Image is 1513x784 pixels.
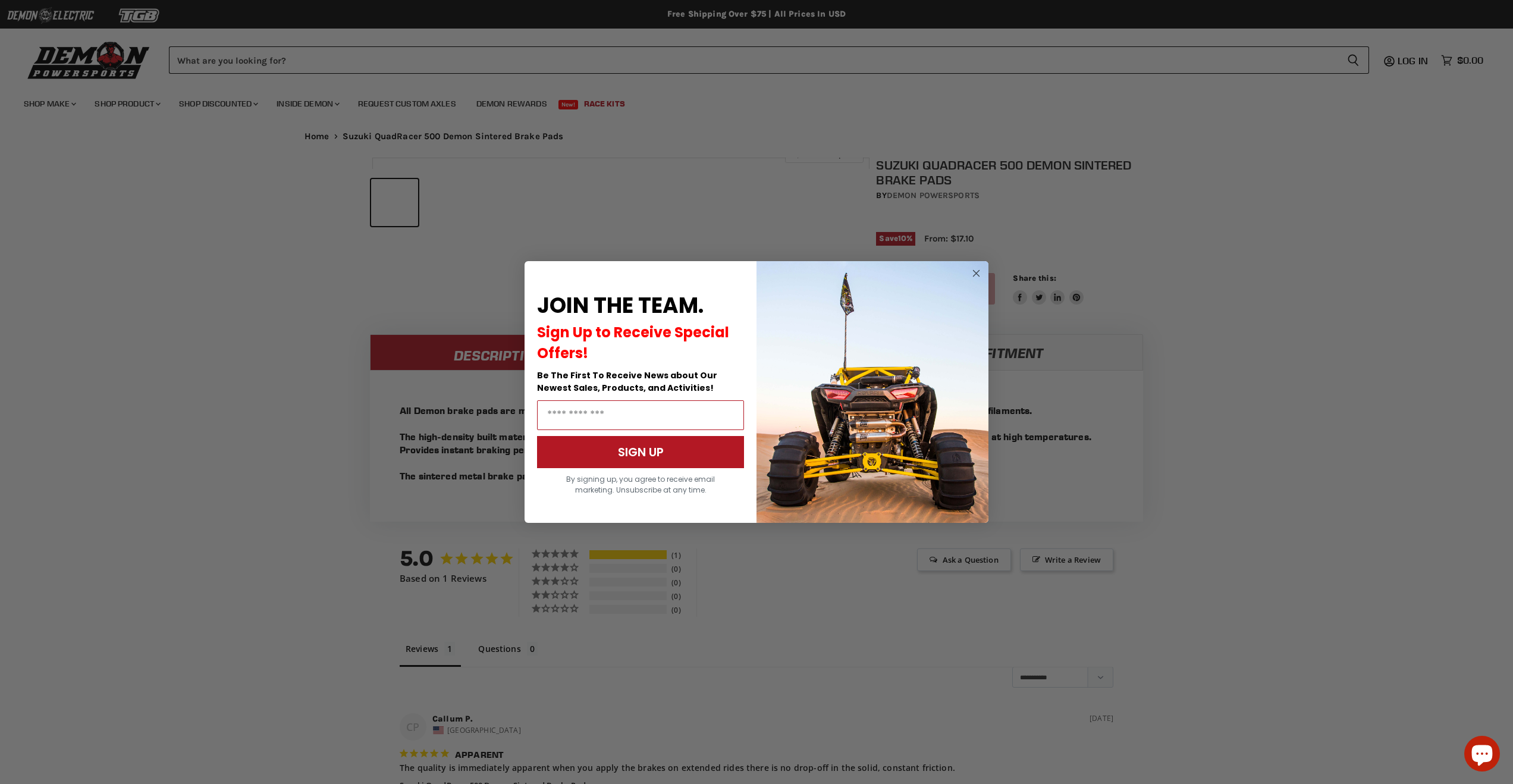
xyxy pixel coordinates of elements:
button: Close dialog [969,266,984,281]
span: Be The First To Receive News about Our Newest Sales, Products, and Activities! [537,369,717,394]
button: SIGN UP [537,436,744,468]
img: a9095488-b6e7-41ba-879d-588abfab540b.jpeg [756,261,988,523]
span: By signing up, you agree to receive email marketing. Unsubscribe at any time. [566,474,715,495]
inbox-online-store-chat: Shopify online store chat [1461,736,1503,774]
span: JOIN THE TEAM. [537,290,704,321]
input: Email Address [537,400,744,430]
span: Sign Up to Receive Special Offers! [537,322,729,363]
